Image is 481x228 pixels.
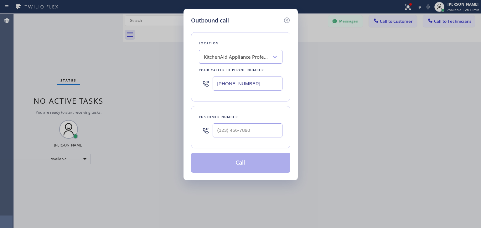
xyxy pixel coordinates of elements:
[204,53,270,61] div: KitchenAid Appliance Professionals [GEOGRAPHIC_DATA]
[199,114,282,120] div: Customer number
[191,153,290,173] button: Call
[199,40,282,47] div: Location
[191,16,229,25] h5: Outbound call
[199,67,282,73] div: Your caller id phone number
[213,77,282,91] input: (123) 456-7890
[213,123,282,137] input: (123) 456-7890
